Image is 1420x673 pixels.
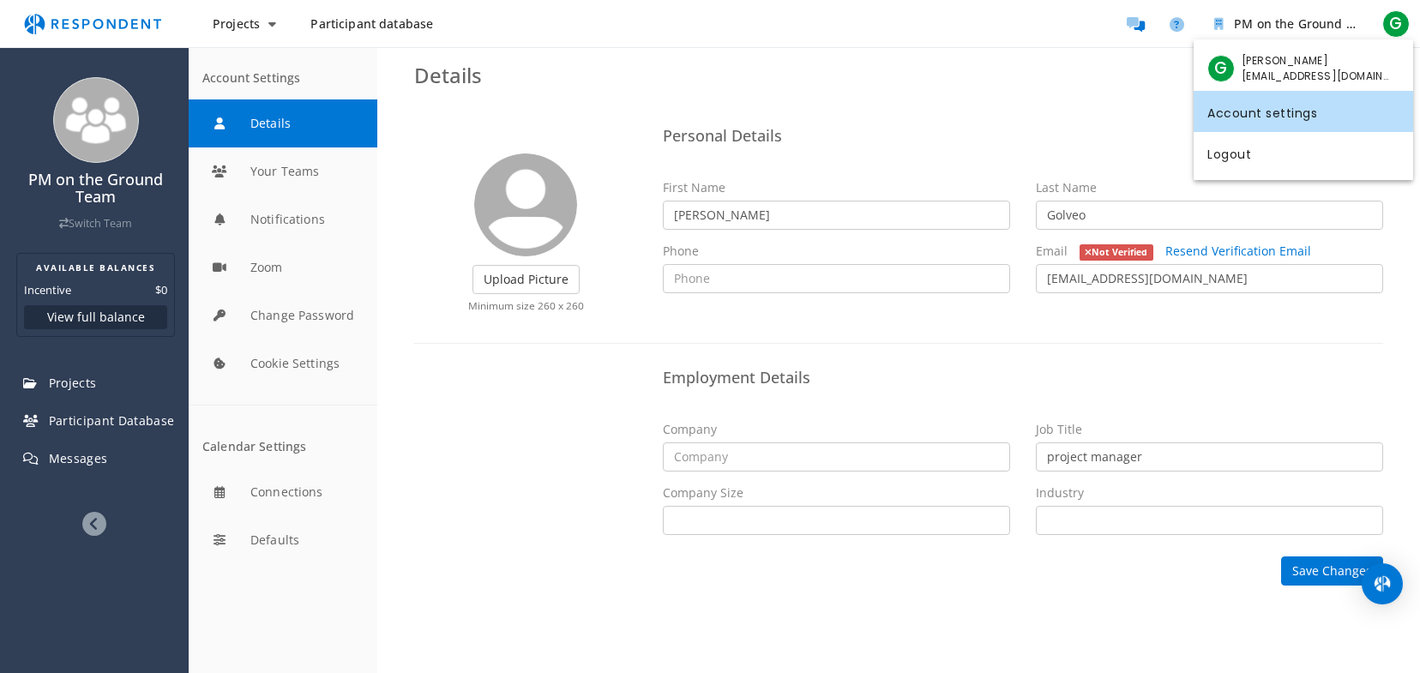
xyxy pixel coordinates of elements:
div: Open Intercom Messenger [1362,563,1403,604]
span: [PERSON_NAME] [1242,53,1392,69]
span: [EMAIL_ADDRESS][DOMAIN_NAME] [1242,69,1392,84]
a: Logout [1194,132,1413,173]
a: Account settings [1194,91,1413,132]
span: G [1207,55,1235,82]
